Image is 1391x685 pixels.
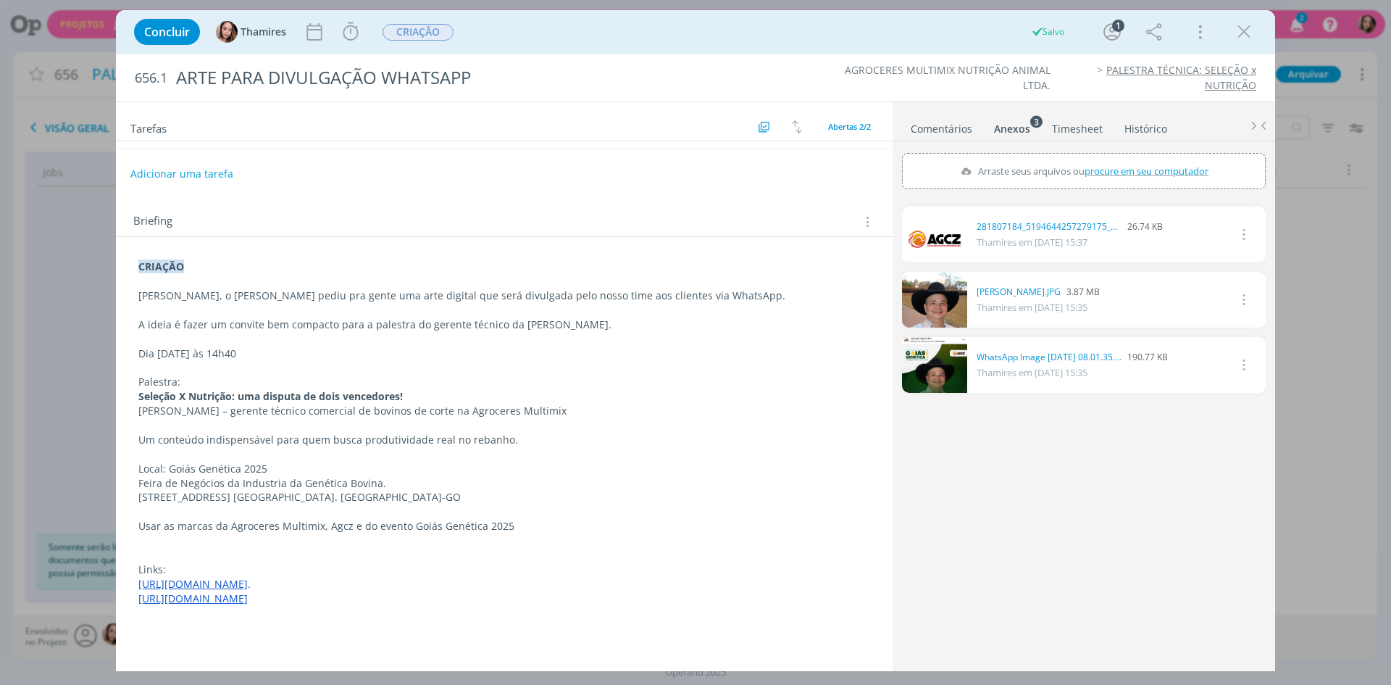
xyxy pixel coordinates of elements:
span: Thamires em [DATE] 15:37 [977,236,1087,249]
strong: Seleção X Nutrição: uma disputa de dois vencedores! [138,389,403,403]
span: Briefing [133,212,172,231]
div: dialog [116,10,1275,671]
button: CRIAÇÃO [382,23,454,41]
p: [PERSON_NAME] – gerente técnico comercial de bovinos de corte na Agroceres Multimix [138,404,870,418]
a: Timesheet [1051,115,1103,136]
img: arrow-down-up.svg [792,120,802,133]
div: ARTE PARA DIVULGAÇÃO WHATSAPP [170,60,783,96]
p: Usar as marcas da Agroceres Multimix, Agcz e do evento Goiás Genética 2025 [138,519,870,534]
div: 26.74 KB [977,220,1163,233]
span: procure em seu computador [1085,165,1208,178]
p: Palestra: [138,375,870,389]
p: [STREET_ADDRESS] [GEOGRAPHIC_DATA]. [GEOGRAPHIC_DATA]-GO [138,490,870,505]
span: Thamires [241,27,286,37]
a: Comentários [910,115,973,136]
div: Anexos [994,122,1030,136]
span: Tarefas [130,118,167,136]
strong: CRIAÇÃO [138,260,184,273]
a: [PERSON_NAME].JPG [977,286,1061,299]
a: AGROCERES MULTIMIX NUTRIÇÃO ANIMAL LTDA. [845,63,1050,91]
a: Histórico [1124,115,1168,136]
p: Local: Goiás Genética 2025 [138,462,870,476]
span: Abertas 2/2 [828,121,871,132]
button: Adicionar uma tarefa [130,161,234,187]
p: Um conteúdo indispensável para quem busca produtividade real no rebanho. [138,433,870,447]
p: Dia [DATE] às 14h40 [138,346,870,361]
p: Links: [138,562,870,577]
div: Salvo [1030,25,1064,38]
span: 656.1 [135,70,167,86]
a: [URL][DOMAIN_NAME] [138,577,248,591]
p: [PERSON_NAME], o [PERSON_NAME] pediu pra gente uma arte digital que será divulgada pelo nosso tim... [138,288,870,303]
a: [URL][DOMAIN_NAME] [138,591,248,605]
button: 1 [1100,20,1124,43]
a: PALESTRA TÉCNICA: SELEÇÃO x NUTRIÇÃO [1106,63,1256,91]
span: CRIAÇÃO [383,24,454,41]
p: Feira de Negócios da Industria da Genética Bovina. [138,476,870,491]
button: TThamires [216,21,286,43]
a: 281807184_5194644257279175_3405572796056200576_n.jpg [977,220,1121,233]
div: 1 [1112,20,1124,32]
img: T [216,21,238,43]
div: 3.87 MB [977,286,1100,299]
span: Thamires em [DATE] 15:35 [977,366,1087,379]
button: Concluir [134,19,200,45]
label: Arraste seus arquivos ou [954,162,1213,180]
span: Thamires em [DATE] 15:35 [977,301,1087,314]
p: A ideia é fazer um convite bem compacto para a palestra do gerente técnico da [PERSON_NAME]. [138,317,870,332]
span: Concluir [144,26,190,38]
sup: 3 [1030,115,1043,128]
p: . [138,577,870,591]
div: 190.77 KB [977,351,1168,364]
a: WhatsApp Image [DATE] 08.01.35.jpeg [977,351,1121,364]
